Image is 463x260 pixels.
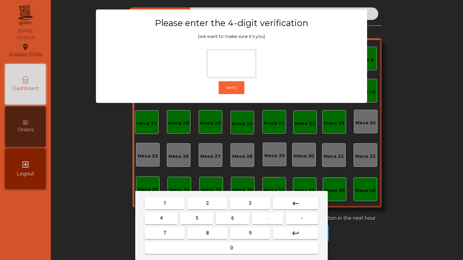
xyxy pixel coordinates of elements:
[230,245,233,251] span: 0
[206,200,209,206] span: 2
[198,34,265,39] span: (we want to make sure it's you)
[249,230,251,236] span: 9
[301,215,303,221] span: -
[206,230,209,236] span: 8
[291,199,300,208] mat-icon: keyboard_backspace
[163,200,166,206] span: 1
[231,215,234,221] span: 6
[291,229,300,237] mat-icon: keyboard_return
[109,18,354,28] h3: Please enter the 4-digit verification
[163,230,166,236] span: 7
[160,215,163,221] span: 4
[267,215,268,221] span: .
[219,81,244,94] button: Verify
[249,200,251,206] span: 3
[196,215,198,221] span: 5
